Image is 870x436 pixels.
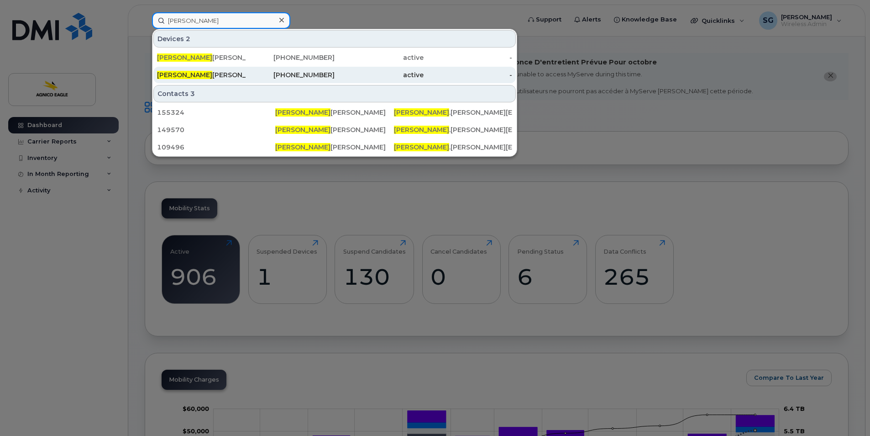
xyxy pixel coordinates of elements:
[153,67,516,83] a: [PERSON_NAME][PERSON_NAME][PHONE_NUMBER]active-
[275,108,330,117] span: [PERSON_NAME]
[157,143,275,152] div: 109496
[394,143,512,152] div: .[PERSON_NAME][EMAIL_ADDRESS][DOMAIN_NAME]
[394,126,449,134] span: [PERSON_NAME]
[153,104,516,121] a: 155324[PERSON_NAME][PERSON_NAME][PERSON_NAME].[PERSON_NAME][EMAIL_ADDRESS][DOMAIN_NAME]
[394,108,449,117] span: [PERSON_NAME]
[424,70,513,80] div: -
[186,34,190,43] span: 2
[394,108,512,117] div: .[PERSON_NAME][EMAIL_ADDRESS][DOMAIN_NAME]
[153,30,516,48] div: Devices
[153,85,516,102] div: Contacts
[275,143,393,152] div: [PERSON_NAME]
[157,125,275,134] div: 149570
[190,89,195,98] span: 3
[157,108,275,117] div: 155324
[275,125,393,134] div: [PERSON_NAME]
[394,143,449,151] span: [PERSON_NAME]
[275,126,330,134] span: [PERSON_NAME]
[424,53,513,62] div: -
[335,70,424,80] div: active
[394,125,512,134] div: .[PERSON_NAME][EMAIL_ADDRESS][DOMAIN_NAME]
[153,122,516,138] a: 149570[PERSON_NAME][PERSON_NAME][PERSON_NAME].[PERSON_NAME][EMAIL_ADDRESS][DOMAIN_NAME]
[157,53,246,62] div: [PERSON_NAME]
[335,53,424,62] div: active
[157,53,212,62] span: [PERSON_NAME]
[275,143,330,151] span: [PERSON_NAME]
[153,49,516,66] a: [PERSON_NAME][PERSON_NAME][PHONE_NUMBER]active-
[153,139,516,155] a: 109496[PERSON_NAME][PERSON_NAME][PERSON_NAME].[PERSON_NAME][EMAIL_ADDRESS][DOMAIN_NAME]
[275,108,393,117] div: [PERSON_NAME]
[157,70,246,80] div: [PERSON_NAME]
[157,71,212,79] span: [PERSON_NAME]
[246,53,335,62] div: [PHONE_NUMBER]
[246,70,335,80] div: [PHONE_NUMBER]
